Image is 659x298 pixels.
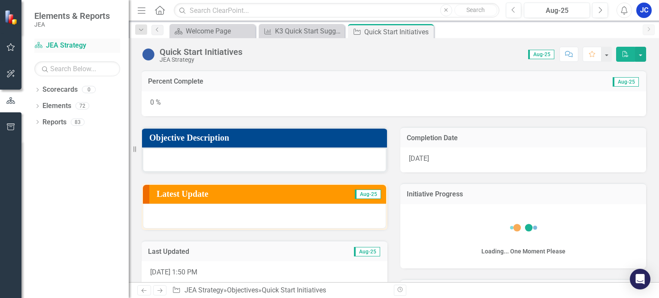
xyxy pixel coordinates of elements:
h3: Last Updated [148,248,289,256]
button: JC [636,3,652,18]
div: [DATE] 1:50 PM [142,261,387,286]
h3: Percent Complete [148,78,478,85]
div: 0 [82,86,96,93]
a: JEA Strategy [34,41,120,51]
span: Search [466,6,485,13]
div: Quick Start Initiatives [262,286,326,294]
span: Aug-25 [613,77,639,87]
a: JEA Strategy [184,286,224,294]
a: K3 Quick Start Suggestions [261,26,342,36]
small: JEA [34,21,110,28]
div: Aug-25 [527,6,587,16]
h3: Latest Update [157,189,305,199]
img: On Hold [142,48,155,61]
h3: Objective Description [149,133,383,142]
img: ClearPoint Strategy [4,9,19,24]
div: JEA Strategy [160,57,242,63]
div: Quick Start Initiatives [364,27,432,37]
div: Quick Start Initiatives [160,47,242,57]
div: K3 Quick Start Suggestions [275,26,342,36]
a: Reports [42,117,67,127]
input: Search Below... [34,61,120,76]
a: Objectives [227,286,258,294]
div: Loading... One Moment Please [481,247,565,256]
h3: Completion Date [407,134,640,142]
button: Search [454,4,497,16]
div: 72 [76,102,89,110]
div: 0 % [142,91,646,116]
div: 83 [71,118,85,126]
div: Welcome Page [186,26,253,36]
div: Open Intercom Messenger [630,269,650,289]
a: Welcome Page [172,26,253,36]
input: Search ClearPoint... [174,3,499,18]
span: Aug-25 [528,50,554,59]
div: » » [172,286,387,295]
span: Aug-25 [355,190,381,199]
button: Aug-25 [524,3,590,18]
a: Elements [42,101,71,111]
a: Scorecards [42,85,78,95]
h3: Initiative Progress [407,190,640,198]
span: Elements & Reports [34,11,110,21]
span: [DATE] [409,154,429,163]
span: Aug-25 [354,247,380,256]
